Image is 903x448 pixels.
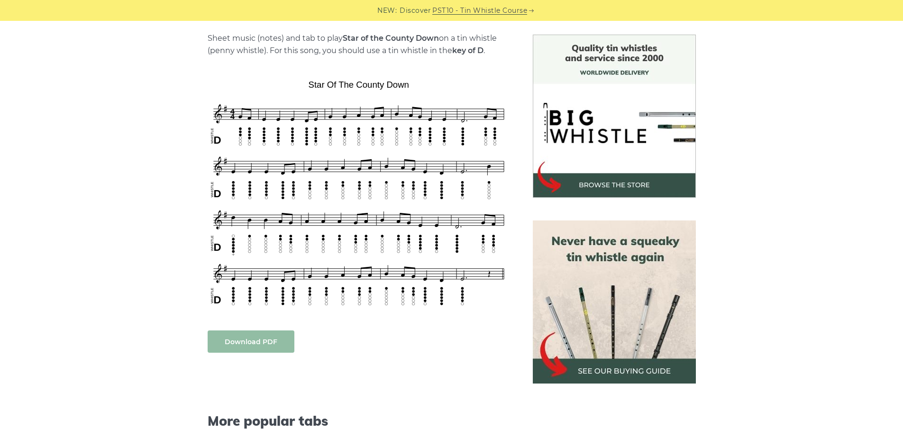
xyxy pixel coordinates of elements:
img: BigWhistle Tin Whistle Store [533,35,696,198]
a: Download PDF [208,330,294,353]
a: PST10 - Tin Whistle Course [432,5,527,16]
span: NEW: [377,5,397,16]
img: tin whistle buying guide [533,220,696,384]
span: Discover [400,5,431,16]
img: Star of the County Down Tin Whistle Tab & Sheet Music [208,76,510,311]
p: Sheet music (notes) and tab to play on a tin whistle (penny whistle). For this song, you should u... [208,32,510,57]
strong: key of D [452,46,483,55]
strong: Star of the County Down [343,34,439,43]
span: More popular tabs [208,413,510,429]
